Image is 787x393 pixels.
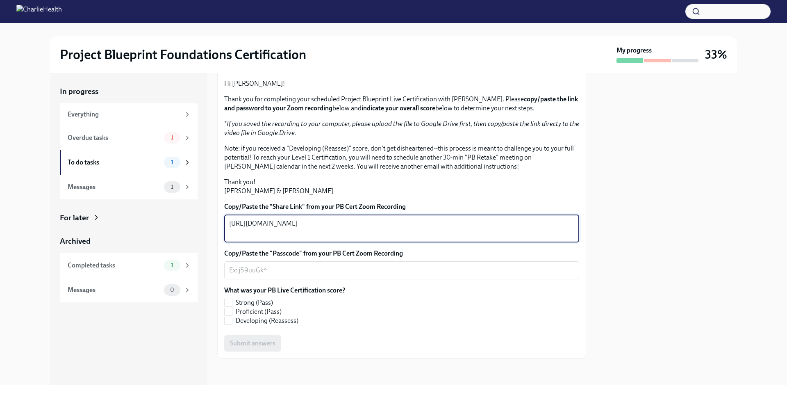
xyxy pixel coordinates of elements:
img: CharlieHealth [16,5,62,18]
label: Copy/Paste the "Passcode" from your PB Cert Zoom Recording [224,249,579,258]
label: What was your PB Live Certification score? [224,286,345,295]
p: Hi [PERSON_NAME]! [224,79,579,88]
div: Messages [68,183,161,192]
a: Everything [60,103,198,126]
span: Proficient (Pass) [236,307,282,316]
span: 1 [166,135,178,141]
a: In progress [60,86,198,97]
a: Messages0 [60,278,198,302]
a: Archived [60,236,198,247]
span: 1 [166,184,178,190]
div: Completed tasks [68,261,161,270]
p: Thank you for completing your scheduled Project Blueprint Live Certification with [PERSON_NAME]. ... [224,95,579,113]
div: Overdue tasks [68,133,161,142]
a: Completed tasks1 [60,253,198,278]
a: Messages1 [60,175,198,199]
span: 0 [165,287,179,293]
div: Messages [68,286,161,295]
div: Everything [68,110,180,119]
p: Note: if you received a "Developing (Reasses)" score, don't get disheartened--this process is mea... [224,144,579,171]
em: If you saved the recording to your computer, please upload the file to Google Drive first, then c... [224,120,579,137]
p: Thank you! [PERSON_NAME] & [PERSON_NAME] [224,178,579,196]
h2: Project Blueprint Foundations Certification [60,46,306,63]
strong: My progress [616,46,652,55]
textarea: [URL][DOMAIN_NAME] [229,219,574,238]
a: For later [60,212,198,223]
span: Developing (Reassess) [236,316,298,325]
label: Copy/Paste the "Share Link" from your PB Cert Zoom Recording [224,202,579,211]
a: To do tasks1 [60,150,198,175]
div: To do tasks [68,158,161,167]
strong: indicate your overall score [362,104,435,112]
span: 1 [166,262,178,268]
span: 1 [166,159,178,165]
div: For later [60,212,89,223]
span: Strong (Pass) [236,298,273,307]
a: Overdue tasks1 [60,126,198,150]
h3: 33% [705,47,727,62]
